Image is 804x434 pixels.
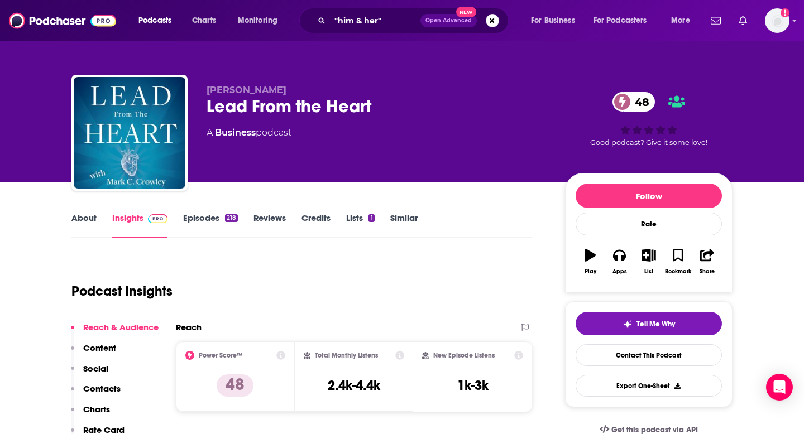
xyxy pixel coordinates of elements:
[71,404,110,425] button: Charts
[531,13,575,28] span: For Business
[176,322,202,332] h2: Reach
[138,13,171,28] span: Podcasts
[183,213,238,238] a: Episodes218
[623,320,632,329] img: tell me why sparkle
[636,320,675,329] span: Tell Me Why
[765,8,789,33] img: User Profile
[576,344,722,366] a: Contact This Podcast
[765,8,789,33] span: Logged in as megcassidy
[315,351,378,359] h2: Total Monthly Listens
[576,375,722,397] button: Export One-Sheet
[346,213,374,238] a: Lists1
[328,377,380,394] h3: 2.4k-4.4k
[766,374,793,401] div: Open Intercom Messenger
[71,213,97,238] a: About
[734,11,752,30] a: Show notifications dropdown
[215,127,256,138] a: Business
[310,8,519,33] div: Search podcasts, credits, & more...
[207,85,286,95] span: [PERSON_NAME]
[565,85,733,154] div: 48Good podcast? Give it some love!
[605,242,634,282] button: Apps
[83,343,116,353] p: Content
[624,92,655,112] span: 48
[71,343,116,363] button: Content
[83,404,110,414] p: Charts
[576,184,722,208] button: Follow
[644,268,653,275] div: List
[420,14,477,27] button: Open AdvancedNew
[112,213,167,238] a: InsightsPodchaser Pro
[83,322,159,332] p: Reach & Audience
[9,10,116,31] img: Podchaser - Follow, Share and Rate Podcasts
[590,138,707,147] span: Good podcast? Give it some love!
[706,11,725,30] a: Show notifications dropdown
[83,363,108,374] p: Social
[390,213,418,238] a: Similar
[148,214,167,223] img: Podchaser Pro
[253,213,286,238] a: Reviews
[217,374,253,397] p: 48
[576,242,605,282] button: Play
[199,351,242,359] h2: Power Score™
[612,92,655,112] a: 48
[238,13,277,28] span: Monitoring
[663,12,704,30] button: open menu
[663,242,692,282] button: Bookmark
[576,312,722,335] button: tell me why sparkleTell Me Why
[586,12,663,30] button: open menu
[71,383,121,404] button: Contacts
[693,242,722,282] button: Share
[225,214,238,222] div: 218
[594,13,647,28] span: For Podcasters
[456,7,476,17] span: New
[665,268,691,275] div: Bookmark
[301,213,331,238] a: Credits
[330,12,420,30] input: Search podcasts, credits, & more...
[781,8,789,17] svg: Add a profile image
[425,18,472,23] span: Open Advanced
[700,268,715,275] div: Share
[612,268,627,275] div: Apps
[368,214,374,222] div: 1
[765,8,789,33] button: Show profile menu
[523,12,589,30] button: open menu
[230,12,292,30] button: open menu
[585,268,596,275] div: Play
[433,351,495,359] h2: New Episode Listens
[576,213,722,235] div: Rate
[71,283,173,300] h1: Podcast Insights
[192,13,216,28] span: Charts
[71,363,108,384] button: Social
[671,13,690,28] span: More
[71,322,159,343] button: Reach & Audience
[207,126,291,139] div: A podcast
[131,12,186,30] button: open menu
[185,12,223,30] a: Charts
[74,77,185,189] img: Lead From the Heart
[83,383,121,394] p: Contacts
[634,242,663,282] button: List
[457,377,489,394] h3: 1k-3k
